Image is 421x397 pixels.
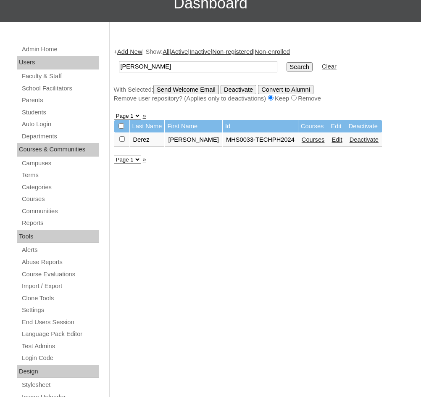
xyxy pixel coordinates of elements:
a: All [163,48,169,55]
a: Active [171,48,188,55]
a: Non-enrolled [255,48,290,55]
a: Campuses [21,158,99,169]
a: Language Pack Editor [21,329,99,339]
input: Search [287,62,313,71]
a: Settings [21,305,99,315]
input: Send Welcome Email [153,85,219,94]
a: Faculty & Staff [21,71,99,82]
a: Test Admins [21,341,99,352]
div: Courses & Communities [17,143,99,156]
a: Departments [21,131,99,142]
a: School Facilitators [21,83,99,94]
a: Parents [21,95,99,106]
a: » [143,156,146,163]
a: Import / Export [21,281,99,291]
td: MHS0033-TECHPH2024 [223,133,298,147]
td: [PERSON_NAME] [165,133,222,147]
div: Tools [17,230,99,243]
td: Deactivate [346,120,382,132]
a: Communities [21,206,99,217]
td: Last Name [130,120,165,132]
input: Convert to Alumni [258,85,313,94]
input: Search [119,61,277,72]
a: Course Evaluations [21,269,99,280]
td: Derez [130,133,165,147]
a: Inactive [189,48,211,55]
div: Remove user repository? (Applies only to deactivations) Keep Remove [114,94,413,103]
a: Abuse Reports [21,257,99,267]
a: End Users Session [21,317,99,328]
div: Users [17,56,99,69]
a: Clone Tools [21,293,99,304]
a: Categories [21,182,99,193]
a: Students [21,107,99,118]
div: Design [17,365,99,378]
div: + | Show: | | | | [114,48,413,103]
a: Alerts [21,245,99,255]
a: Courses [302,136,325,143]
a: Reports [21,218,99,228]
div: With Selected: [114,85,413,103]
a: Stylesheet [21,380,99,390]
a: Clear [322,63,337,70]
a: Edit [332,136,342,143]
a: Courses [21,194,99,204]
a: Terms [21,170,99,180]
a: Deactivate [350,136,379,143]
td: First Name [165,120,222,132]
input: Deactivate [221,85,256,94]
td: Edit [328,120,345,132]
a: Login Code [21,353,99,363]
a: » [143,112,146,119]
a: Add New [117,48,142,55]
a: Non-registered [212,48,253,55]
a: Admin Home [21,44,99,55]
a: Auto Login [21,119,99,130]
td: Id [223,120,298,132]
td: Courses [298,120,328,132]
